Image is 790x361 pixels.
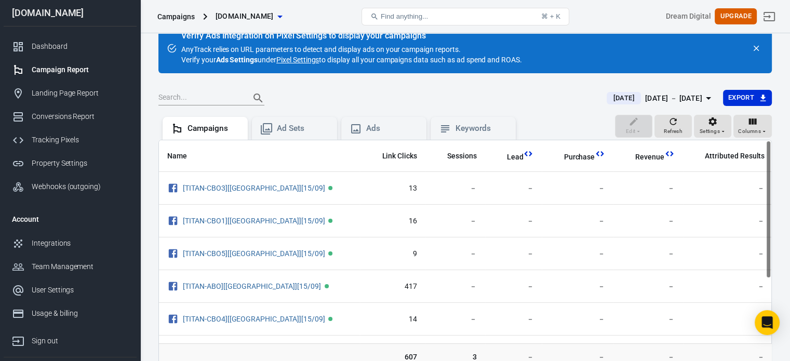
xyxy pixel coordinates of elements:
span: Columns [738,127,761,136]
div: Dashboard [32,41,128,52]
button: Refresh [654,115,692,138]
svg: Facebook Ads [167,313,179,325]
span: Lead [493,152,524,163]
a: Tracking Pixels [4,128,137,152]
div: Campaign Report [32,64,128,75]
div: [DATE] － [DATE] [645,92,702,105]
a: Dashboard [4,35,137,58]
span: Refresh [664,127,682,136]
button: close [749,41,764,56]
a: Campaign Report [4,58,137,82]
span: － [550,183,605,194]
button: [DATE][DATE] － [DATE] [598,90,722,107]
span: － [691,183,765,194]
a: User Settings [4,278,137,302]
a: [TITAN-CBO5][[GEOGRAPHIC_DATA]][15/09] [183,249,325,258]
svg: Facebook Ads [167,247,179,260]
button: Export [723,90,772,106]
div: Webhooks (outgoing) [32,181,128,192]
svg: Facebook Ads [167,215,179,227]
li: Account [4,207,137,232]
span: [TITAN-ABO][US][15/09] [183,283,323,290]
svg: This column is calculated from AnyTrack real-time data [595,149,605,159]
span: Attributed Results [705,151,765,162]
span: － [622,282,675,292]
span: The number of clicks on links within the ad that led to advertiser-specified destinations [382,150,417,162]
span: 9 [368,249,417,259]
span: 16 [368,216,417,226]
span: － [434,282,477,292]
a: [TITAN-CBO4][[GEOGRAPHIC_DATA]][15/09] [183,315,325,323]
span: The total conversions attributed according to your ad network (Facebook, Google, etc.) [691,150,765,162]
span: － [622,314,675,325]
span: Purchase [550,152,595,163]
span: Active [328,186,332,190]
span: － [434,216,477,226]
button: Search [246,86,271,111]
a: [TITAN-ABO][[GEOGRAPHIC_DATA]][15/09] [183,282,321,290]
span: － [622,249,675,259]
span: － [493,216,534,226]
span: Sessions [434,151,477,162]
button: Find anything...⌘ + K [361,8,569,25]
div: Landing Page Report [32,88,128,99]
button: [DOMAIN_NAME] [211,7,286,26]
span: Find anything... [381,12,428,20]
div: Usage & billing [32,308,128,319]
svg: Facebook Ads [167,280,179,292]
span: [TITAN-CBO1][US][15/09] [183,217,326,224]
span: － [493,183,534,194]
div: Campaigns [188,123,239,134]
span: － [691,282,765,292]
a: Webhooks (outgoing) [4,175,137,198]
div: Sign out [32,336,128,346]
div: ⌘ + K [541,12,560,20]
span: The total conversions attributed according to your ad network (Facebook, Google, etc.) [705,150,765,162]
span: Settings [700,127,720,136]
span: 13 [368,183,417,194]
div: Verify Ads Integration on Pixel Settings to display your campaigns [181,31,522,41]
span: － [550,216,605,226]
a: Landing Page Report [4,82,137,105]
input: Search... [158,91,242,105]
span: Name [167,151,187,162]
div: Keywords [456,123,507,134]
span: － [434,314,477,325]
span: [TITAN-CBO4][US][15/09] [183,315,326,323]
div: Integrations [32,238,128,249]
div: Account id: 3Y0cixK8 [666,11,711,22]
span: － [550,314,605,325]
div: AnyTrack relies on URL parameters to detect and display ads on your campaign reports. Verify your... [181,32,522,65]
a: Sign out [4,325,137,353]
span: － [493,282,534,292]
span: 14 [368,314,417,325]
div: Ad Sets [277,123,329,134]
a: Property Settings [4,152,137,175]
a: [TITAN-CBO3][[GEOGRAPHIC_DATA]][15/09] [183,184,325,192]
div: Open Intercom Messenger [755,310,780,335]
span: bdcnews.site [216,10,274,23]
span: － [493,314,534,325]
span: － [434,183,477,194]
span: － [550,249,605,259]
a: Team Management [4,255,137,278]
a: Integrations [4,232,137,255]
button: Columns [733,115,772,138]
span: Active [328,251,332,256]
span: － [691,314,765,325]
svg: This column is calculated from AnyTrack real-time data [523,149,533,159]
span: － [493,249,534,259]
span: Revenue [635,152,664,163]
svg: Facebook Ads [167,182,179,194]
div: User Settings [32,285,128,296]
span: － [434,249,477,259]
span: － [691,249,765,259]
span: [DATE] [609,93,638,103]
span: Sessions [447,151,477,162]
div: Tracking Pixels [32,135,128,145]
span: Active [325,284,329,288]
span: Total revenue calculated by AnyTrack. [622,151,664,163]
button: Upgrade [715,8,757,24]
a: Usage & billing [4,302,137,325]
div: Campaigns [157,11,195,22]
